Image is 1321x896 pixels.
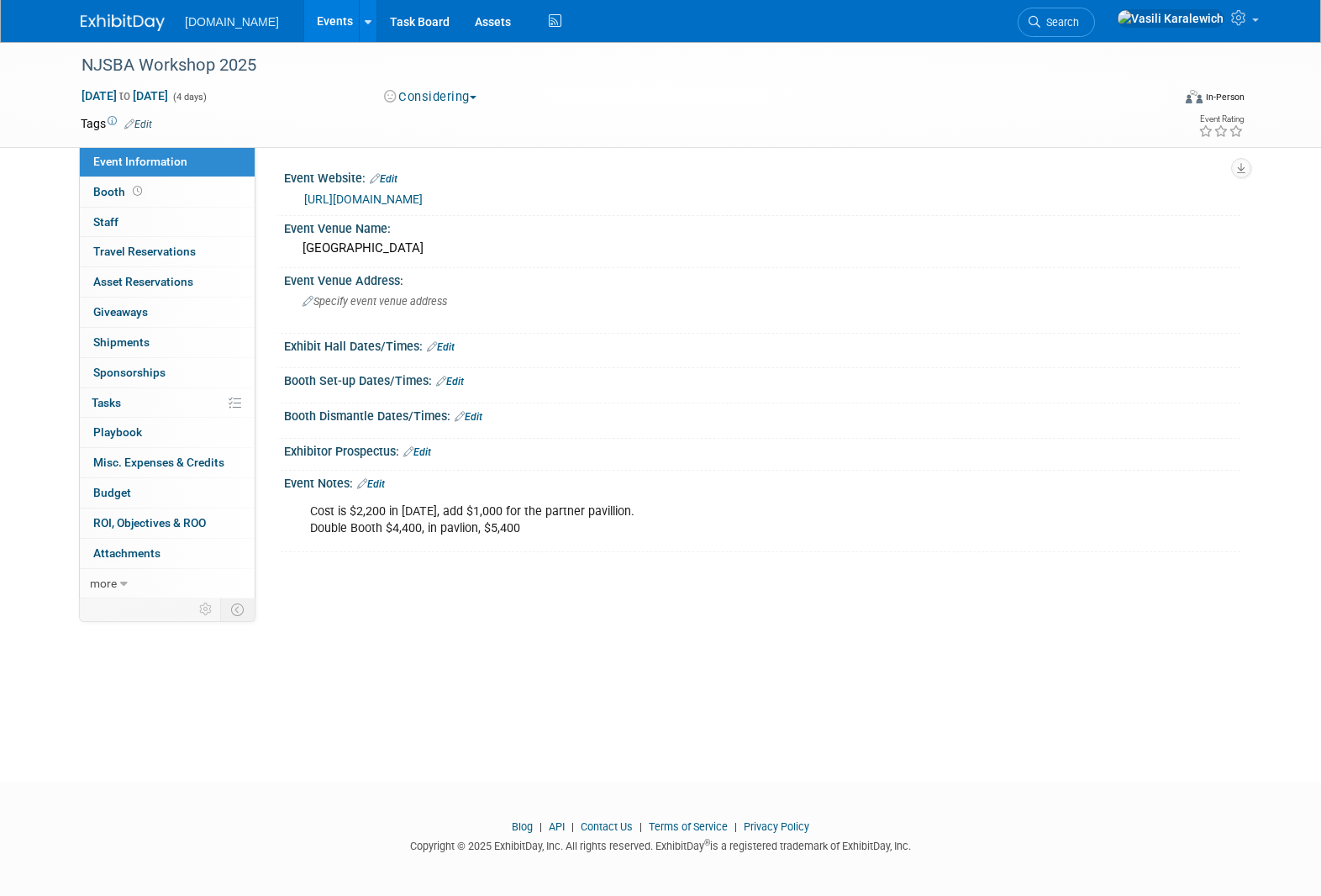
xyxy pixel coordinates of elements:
span: Shipments [93,335,150,349]
img: ExhibitDay [81,14,165,31]
a: Contact Us [581,820,633,833]
span: Giveaways [93,305,148,319]
a: Privacy Policy [744,820,809,833]
div: Event Venue Name: [284,216,1240,237]
div: Event Format [1071,87,1245,113]
a: Edit [124,119,152,130]
span: Playbook [93,425,142,439]
span: Staff [93,215,118,229]
span: Search [1040,16,1079,29]
div: Booth Dismantle Dates/Times: [284,403,1240,425]
a: ROI, Objectives & ROO [80,509,255,538]
img: Vasili Karalewich [1117,9,1224,28]
a: Budget [80,478,255,508]
span: | [567,820,578,833]
div: NJSBA Workshop 2025 [76,50,1145,81]
a: Asset Reservations [80,267,255,297]
span: Tasks [92,396,121,409]
a: Misc. Expenses & Credits [80,448,255,477]
a: Edit [403,446,431,458]
a: Search [1018,8,1095,37]
div: Exhibit Hall Dates/Times: [284,334,1240,356]
sup: ® [704,838,710,847]
a: Blog [512,820,533,833]
span: Asset Reservations [93,275,193,288]
a: Giveaways [80,298,255,327]
div: [GEOGRAPHIC_DATA] [297,235,1228,261]
a: Booth [80,177,255,207]
a: Playbook [80,418,255,447]
a: Staff [80,208,255,237]
a: Event Information [80,147,255,177]
span: ROI, Objectives & ROO [93,516,206,530]
span: Specify event venue address [303,295,447,308]
a: Edit [370,173,397,185]
span: | [535,820,546,833]
span: [DOMAIN_NAME] [185,15,279,29]
a: Edit [357,478,385,490]
td: Personalize Event Tab Strip [192,598,221,620]
a: Edit [455,411,482,423]
td: Tags [81,115,152,132]
img: Format-Inperson.png [1186,90,1203,103]
div: Cost is $2,200 in [DATE], add $1,000 for the partner pavillion. Double Booth $4,400, in pavlion, ... [298,495,1055,546]
span: Travel Reservations [93,245,196,258]
span: [DATE] [DATE] [81,88,169,103]
div: Exhibitor Prospectus: [284,439,1240,461]
a: API [549,820,565,833]
a: Tasks [80,388,255,418]
a: Terms of Service [649,820,728,833]
a: Travel Reservations [80,237,255,266]
a: Shipments [80,328,255,357]
span: (4 days) [171,92,207,103]
div: Event Rating [1198,115,1244,124]
a: Attachments [80,539,255,568]
div: In-Person [1205,91,1245,103]
span: Misc. Expenses & Credits [93,456,224,469]
div: Event Website: [284,166,1240,187]
span: Booth not reserved yet [129,185,145,198]
a: Edit [436,376,464,387]
a: [URL][DOMAIN_NAME] [304,192,423,206]
span: | [730,820,741,833]
a: more [80,569,255,598]
span: Budget [93,486,131,499]
div: Event Venue Address: [284,268,1240,289]
td: Toggle Event Tabs [221,598,255,620]
div: Event Notes: [284,471,1240,493]
div: Booth Set-up Dates/Times: [284,368,1240,390]
span: Event Information [93,155,187,168]
a: Sponsorships [80,358,255,387]
button: Considering [378,88,483,106]
span: to [117,89,133,103]
span: Attachments [93,546,161,560]
span: Sponsorships [93,366,166,379]
span: | [635,820,646,833]
span: more [90,577,117,590]
a: Edit [427,341,455,353]
span: Booth [93,185,145,198]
